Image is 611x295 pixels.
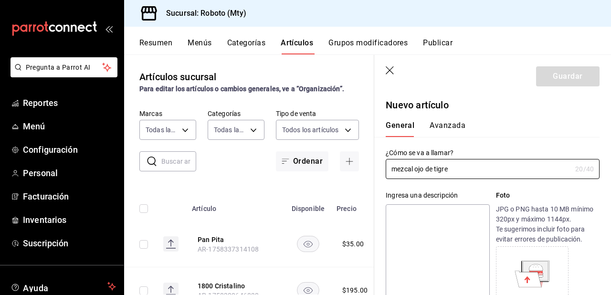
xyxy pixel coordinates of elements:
[214,125,247,135] span: Todas las categorías, Sin categoría
[186,190,285,221] th: Artículo
[386,190,489,200] div: Ingresa una descripción
[139,110,196,117] label: Marcas
[386,149,600,156] label: ¿Cómo se va a llamar?
[297,236,319,252] button: availability-product
[23,167,116,179] span: Personal
[23,120,116,133] span: Menú
[161,152,196,171] input: Buscar artículo
[26,63,103,73] span: Pregunta a Parrot AI
[23,281,104,292] span: Ayuda
[342,285,368,295] div: $ 195.00
[23,143,116,156] span: Configuración
[281,38,313,54] button: Artículos
[139,38,611,54] div: navigation tabs
[386,121,588,137] div: navigation tabs
[23,190,116,203] span: Facturación
[276,151,328,171] button: Ordenar
[386,121,414,137] button: General
[386,98,600,112] p: Nuevo artículo
[139,85,344,93] strong: Para editar los artículos o cambios generales, ve a “Organización”.
[423,38,453,54] button: Publicar
[198,281,274,291] button: edit-product-location
[23,237,116,250] span: Suscripción
[146,125,179,135] span: Todas las marcas, Sin marca
[430,121,465,137] button: Avanzada
[139,70,216,84] div: Artículos sucursal
[285,190,331,221] th: Disponible
[342,239,364,249] div: $ 35.00
[105,25,113,32] button: open_drawer_menu
[158,8,246,19] h3: Sucursal: Roboto (Mty)
[276,110,359,117] label: Tipo de venta
[23,96,116,109] span: Reportes
[198,235,274,244] button: edit-product-location
[282,125,339,135] span: Todos los artículos
[328,38,408,54] button: Grupos modificadores
[496,190,600,200] p: Foto
[7,69,117,79] a: Pregunta a Parrot AI
[23,213,116,226] span: Inventarios
[208,110,264,117] label: Categorías
[198,245,259,253] span: AR-1758337314108
[139,38,172,54] button: Resumen
[188,38,211,54] button: Menús
[575,164,594,174] div: 20 /40
[11,57,117,77] button: Pregunta a Parrot AI
[227,38,266,54] button: Categorías
[331,190,379,221] th: Precio
[496,204,600,244] p: JPG o PNG hasta 10 MB mínimo 320px y máximo 1144px. Te sugerimos incluir foto para evitar errores...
